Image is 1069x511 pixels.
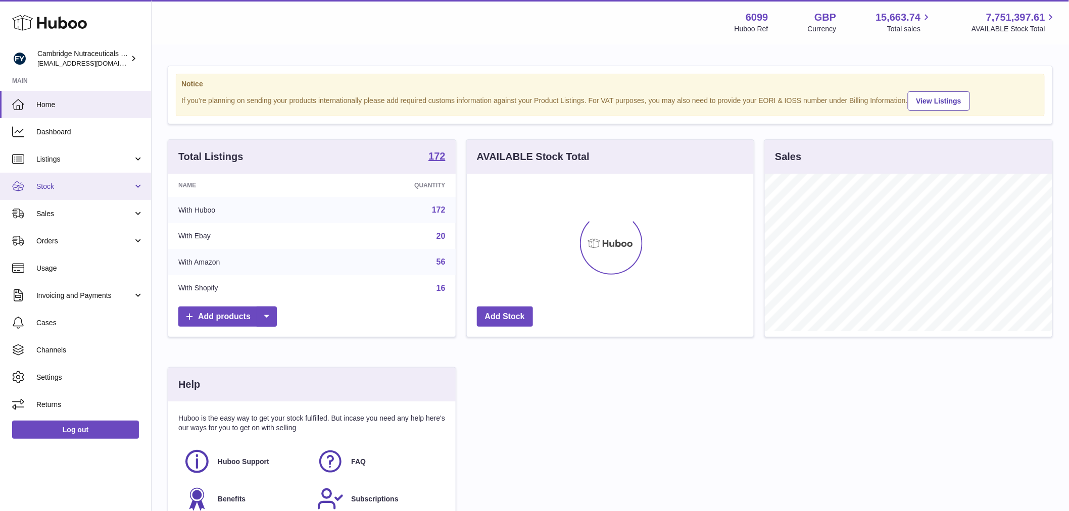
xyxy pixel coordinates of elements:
td: With Ebay [168,223,325,249]
span: Listings [36,155,133,164]
a: FAQ [317,448,440,475]
span: 15,663.74 [876,11,920,24]
img: huboo@camnutra.com [12,51,27,66]
span: Huboo Support [218,457,269,467]
a: 172 [428,151,445,163]
a: Log out [12,421,139,439]
div: Currency [808,24,837,34]
h3: Sales [775,150,801,164]
span: Subscriptions [351,494,398,504]
div: If you're planning on sending your products internationally please add required customs informati... [181,90,1039,111]
strong: 6099 [746,11,768,24]
span: Benefits [218,494,246,504]
td: With Shopify [168,275,325,301]
td: With Amazon [168,249,325,275]
a: View Listings [908,91,970,111]
td: With Huboo [168,197,325,223]
strong: GBP [814,11,836,24]
span: Stock [36,182,133,191]
strong: 172 [428,151,445,161]
a: 7,751,397.61 AVAILABLE Stock Total [971,11,1057,34]
h3: Total Listings [178,150,244,164]
th: Name [168,174,325,197]
a: 56 [436,258,446,266]
p: Huboo is the easy way to get your stock fulfilled. But incase you need any help here's our ways f... [178,414,446,433]
a: 20 [436,232,446,240]
span: Returns [36,400,143,410]
span: 7,751,397.61 [986,11,1045,24]
span: Invoicing and Payments [36,291,133,300]
span: Total sales [887,24,932,34]
a: Add Stock [477,306,533,327]
span: Usage [36,264,143,273]
a: Add products [178,306,277,327]
span: Home [36,100,143,110]
div: Cambridge Nutraceuticals Ltd [37,49,128,68]
span: AVAILABLE Stock Total [971,24,1057,34]
span: Orders [36,236,133,246]
a: 15,663.74 Total sales [876,11,932,34]
h3: AVAILABLE Stock Total [477,150,590,164]
h3: Help [178,378,200,391]
a: 16 [436,284,446,292]
th: Quantity [325,174,455,197]
a: Huboo Support [183,448,307,475]
div: Huboo Ref [735,24,768,34]
span: Dashboard [36,127,143,137]
span: Cases [36,318,143,328]
span: Sales [36,209,133,219]
a: 172 [432,206,446,214]
span: Settings [36,373,143,382]
span: [EMAIL_ADDRESS][DOMAIN_NAME] [37,59,149,67]
span: Channels [36,345,143,355]
strong: Notice [181,79,1039,89]
span: FAQ [351,457,366,467]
